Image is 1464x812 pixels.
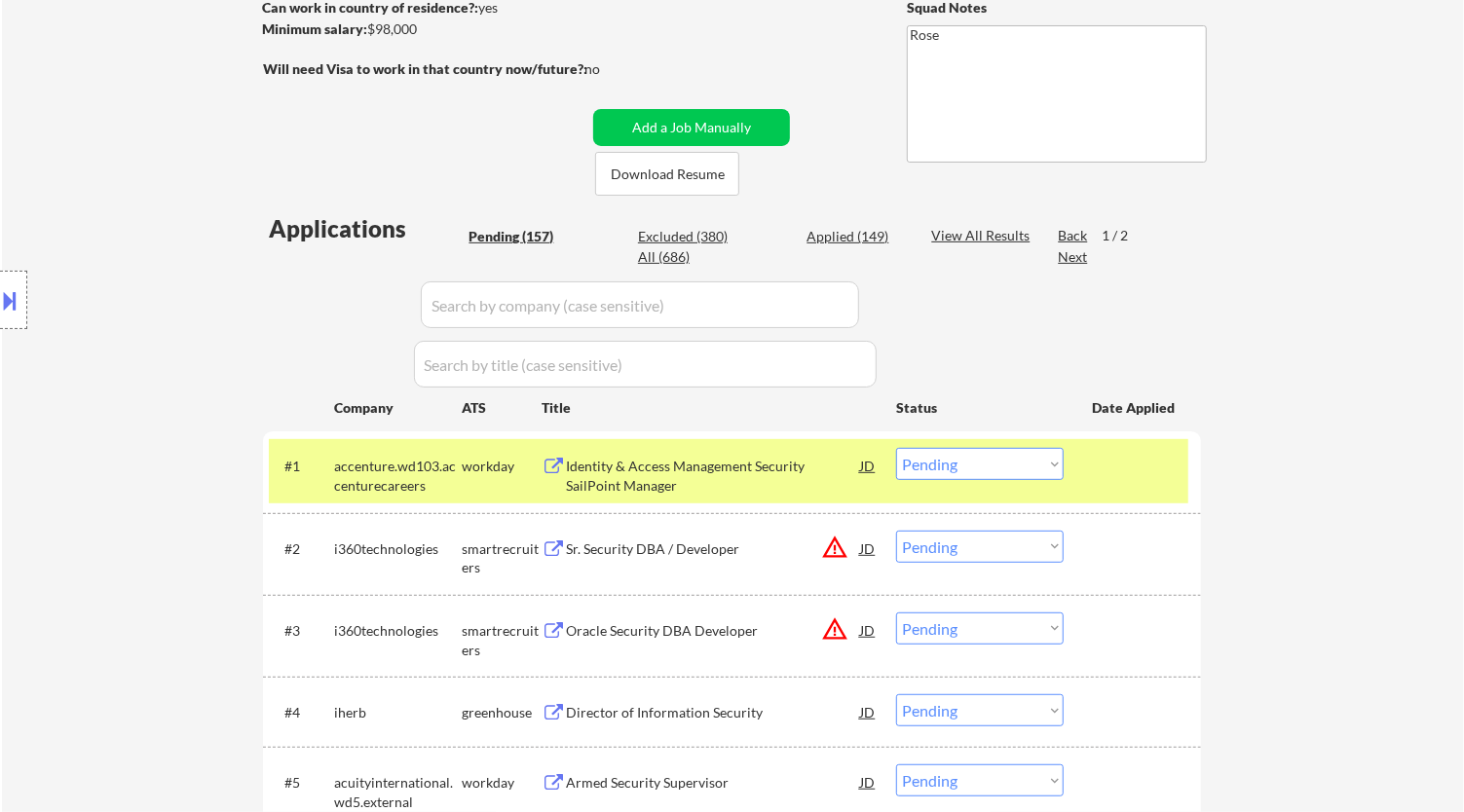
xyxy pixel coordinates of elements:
[334,773,462,811] div: acuityinternational.wd5.external
[858,448,878,483] div: JD
[1058,247,1089,267] div: Next
[469,227,566,246] div: Pending (157)
[284,773,319,793] div: #5
[263,60,587,77] strong: Will need Visa to work in that country now/future?:
[462,398,542,418] div: ATS
[807,227,904,246] div: Applied (149)
[593,109,790,146] button: Add a Job Manually
[566,539,860,559] div: Sr. Security DBA / Developer
[638,247,735,267] div: All (686)
[334,621,462,641] div: i360technologies
[858,764,878,799] div: JD
[262,19,586,39] div: $98,000
[462,539,542,577] div: smartrecruiters
[334,539,462,559] div: i360technologies
[566,703,860,722] div: Director of Information Security
[334,398,462,418] div: Company
[334,703,462,722] div: iherb
[1102,226,1146,245] div: 1 / 2
[414,341,877,388] input: Search by title (case sensitive)
[421,281,859,328] input: Search by company (case sensitive)
[638,227,735,246] div: Excluded (380)
[462,621,542,659] div: smartrecruiters
[821,615,848,643] button: warning_amber
[858,694,878,729] div: JD
[462,703,542,722] div: greenhouse
[1092,398,1178,418] div: Date Applied
[896,389,1064,424] div: Status
[269,217,462,240] div: Applications
[462,773,542,793] div: workday
[584,59,640,79] div: no
[858,612,878,647] div: JD
[595,152,739,196] button: Download Resume
[284,539,319,559] div: #2
[1058,226,1089,245] div: Back
[566,457,860,495] div: Identity & Access Management Security SailPoint Manager
[334,457,462,495] div: accenture.wd103.accenturecareers
[284,703,319,722] div: #4
[566,621,860,641] div: Oracle Security DBA Developer
[284,621,319,641] div: #3
[931,226,1035,245] div: View All Results
[858,531,878,566] div: JD
[462,457,542,476] div: workday
[821,534,848,561] button: warning_amber
[566,773,860,793] div: Armed Security Supervisor
[262,20,367,37] strong: Minimum salary:
[542,398,878,418] div: Title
